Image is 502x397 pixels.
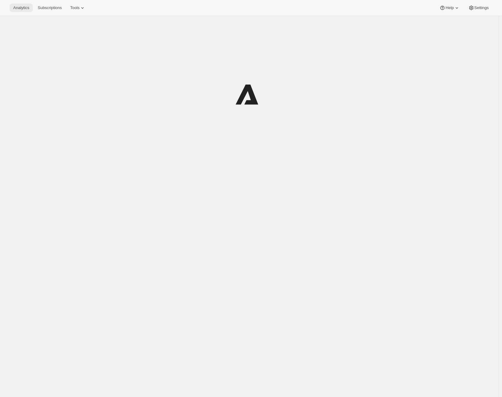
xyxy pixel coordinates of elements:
span: Analytics [13,5,29,10]
button: Help [436,4,463,12]
span: Help [445,5,454,10]
button: Subscriptions [34,4,65,12]
button: Tools [67,4,89,12]
button: Settings [465,4,492,12]
span: Tools [70,5,79,10]
button: Analytics [10,4,33,12]
span: Subscriptions [38,5,62,10]
span: Settings [474,5,489,10]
